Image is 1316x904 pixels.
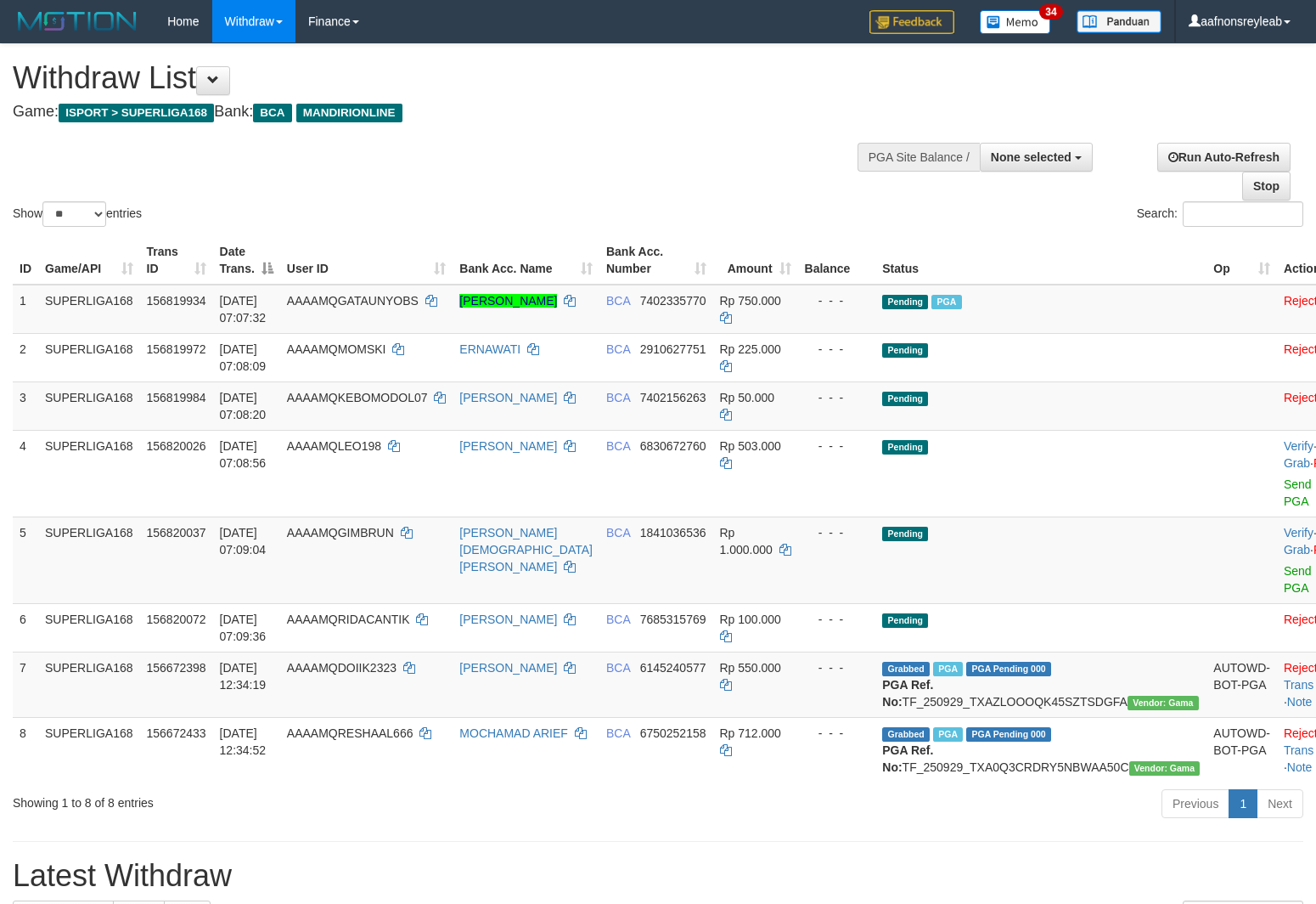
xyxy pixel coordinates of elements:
td: SUPERLIGA168 [38,717,140,783]
span: Vendor URL: https://trx31.1velocity.biz [1128,696,1199,710]
span: Rp 225.000 [720,342,781,356]
span: Rp 712.000 [720,726,781,740]
span: AAAAMQRESHAAL666 [287,726,413,740]
td: 3 [13,381,38,430]
td: 1 [13,285,38,334]
img: MOTION_logo.png [13,8,142,34]
span: Rp 50.000 [720,391,775,404]
img: Button%20Memo.svg [980,10,1051,34]
div: - - - [805,725,869,742]
span: Grabbed [882,662,930,676]
select: Showentries [42,201,106,227]
span: BCA [606,391,630,404]
a: Verify [1284,526,1313,540]
td: SUPERLIGA168 [38,381,140,430]
span: 156819934 [147,294,206,308]
th: Status [875,236,1206,285]
td: SUPERLIGA168 [38,603,140,652]
span: Marked by aafnonsreyleab [931,295,961,309]
span: BCA [606,526,630,540]
input: Search: [1183,201,1303,227]
span: Vendor URL: https://trx31.1velocity.biz [1129,761,1201,776]
span: 156672398 [147,661,206,675]
span: 156819984 [147,391,206,404]
th: Game/API: activate to sort column ascending [38,236,140,285]
span: [DATE] 07:09:04 [220,526,267,557]
div: - - - [805,611,869,628]
h1: Withdraw List [13,61,860,95]
td: SUPERLIGA168 [38,333,140,381]
a: [PERSON_NAME] [459,439,557,453]
img: Feedback.jpg [869,10,954,34]
span: [DATE] 07:08:56 [220,439,267,470]
span: PGA Pending [966,727,1051,742]
span: Copy 6830672760 to clipboard [640,439,706,453]
span: [DATE] 12:34:19 [220,661,267,692]
a: [PERSON_NAME] [459,294,557,308]
span: Pending [882,343,928,358]
div: - - - [805,341,869,358]
a: ERNAWATI [459,342,520,356]
span: Marked by aafsoycanthlai [933,727,963,742]
div: PGA Site Balance / [858,143,980,172]
span: Pending [882,440,928,455]
span: BCA [606,342,630,356]
span: BCA [606,439,630,453]
span: Rp 750.000 [720,294,781,308]
img: panduan.png [1077,10,1161,33]
span: None selected [991,150,1071,164]
span: BCA [606,294,630,308]
a: Run Auto-Refresh [1157,143,1291,172]
a: Stop [1242,172,1291,201]
span: Copy 7402335770 to clipboard [640,294,706,308]
a: Send PGA [1284,477,1312,508]
span: 156819972 [147,342,206,356]
th: Bank Acc. Number: activate to sort column ascending [599,236,713,285]
label: Search: [1137,201,1303,227]
a: [PERSON_NAME] [459,391,557,404]
a: Next [1257,789,1303,818]
td: SUPERLIGA168 [38,285,140,334]
td: SUPERLIGA168 [38,517,140,603]
a: Send PGA [1284,564,1312,595]
div: - - - [805,524,869,541]
span: AAAAMQRIDACANTIK [287,613,410,626]
span: Pending [882,295,928,309]
span: PGA Pending [966,662,1051,676]
th: Op: activate to sort column ascending [1206,236,1277,285]
td: 2 [13,333,38,381]
span: MANDIRIONLINE [296,104,402,122]
span: Copy 6750252158 to clipboard [640,726,706,740]
td: TF_250929_TXAZLOOOQK45SZTSDGFA [875,652,1206,717]
div: - - - [805,438,869,455]
span: Copy 7685315769 to clipboard [640,613,706,626]
th: Date Trans.: activate to sort column descending [213,236,280,285]
b: PGA Ref. No: [882,743,933,774]
span: Marked by aafsoycanthlai [933,662,963,676]
span: [DATE] 07:07:32 [220,294,267,325]
span: [DATE] 07:08:20 [220,391,267,421]
td: 6 [13,603,38,652]
span: AAAAMQDOIIK2323 [287,661,396,675]
div: - - - [805,292,869,309]
td: 5 [13,517,38,603]
th: Bank Acc. Name: activate to sort column ascending [453,236,599,285]
span: Rp 100.000 [720,613,781,626]
th: ID [13,236,38,285]
span: Copy 6145240577 to clipboard [640,661,706,675]
span: AAAAMQGATAUNYOBS [287,294,419,308]
td: TF_250929_TXA0Q3CRDRY5NBWAA50C [875,717,1206,783]
span: Pending [882,613,928,628]
span: Pending [882,527,928,541]
th: Trans ID: activate to sort column ascending [140,236,213,285]
span: Copy 1841036536 to clipboard [640,526,706,540]
h4: Game: Bank: [13,104,860,121]
th: User ID: activate to sort column ascending [280,236,453,285]
span: BCA [606,661,630,675]
td: AUTOWD-BOT-PGA [1206,652,1277,717]
a: Previous [1161,789,1229,818]
a: [PERSON_NAME] [459,613,557,626]
b: PGA Ref. No: [882,678,933,709]
span: AAAAMQGIMBRUN [287,526,394,540]
span: BCA [606,726,630,740]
